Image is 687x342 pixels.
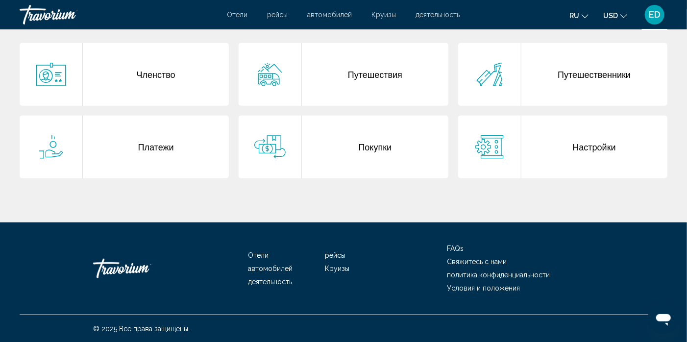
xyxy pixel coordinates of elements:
a: Travorium [93,254,191,283]
iframe: Button to launch messaging window [648,303,679,334]
a: FAQs [447,244,464,252]
a: Членство [20,43,229,106]
a: Свяжитесь с нами [447,258,507,266]
span: ED [649,10,661,20]
span: USD [603,12,618,20]
a: деятельность [416,11,460,19]
span: © 2025 Все права защищены. [93,325,190,333]
div: Платежи [83,116,229,178]
a: Покупки [239,116,448,178]
a: Круизы [325,265,350,272]
a: Путешественники [458,43,667,106]
div: Членство [83,43,229,106]
div: Путешественники [521,43,667,106]
span: ru [569,12,579,20]
a: деятельность [248,278,292,286]
a: Настройки [458,116,667,178]
a: автомобилей [248,265,293,272]
button: Change language [569,8,589,23]
a: рейсы [325,251,346,259]
div: Покупки [302,116,448,178]
div: Настройки [521,116,667,178]
a: Круизы [372,11,396,19]
div: Путешествия [302,43,448,106]
a: автомобилей [308,11,352,19]
a: Отели [248,251,269,259]
button: Change currency [603,8,627,23]
a: Travorium [20,5,218,24]
a: Отели [227,11,248,19]
a: Условия и положения [447,284,520,292]
a: рейсы [268,11,288,19]
button: User Menu [642,4,667,25]
a: политика конфиденциальности [447,271,550,279]
a: Путешествия [239,43,448,106]
a: Платежи [20,116,229,178]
